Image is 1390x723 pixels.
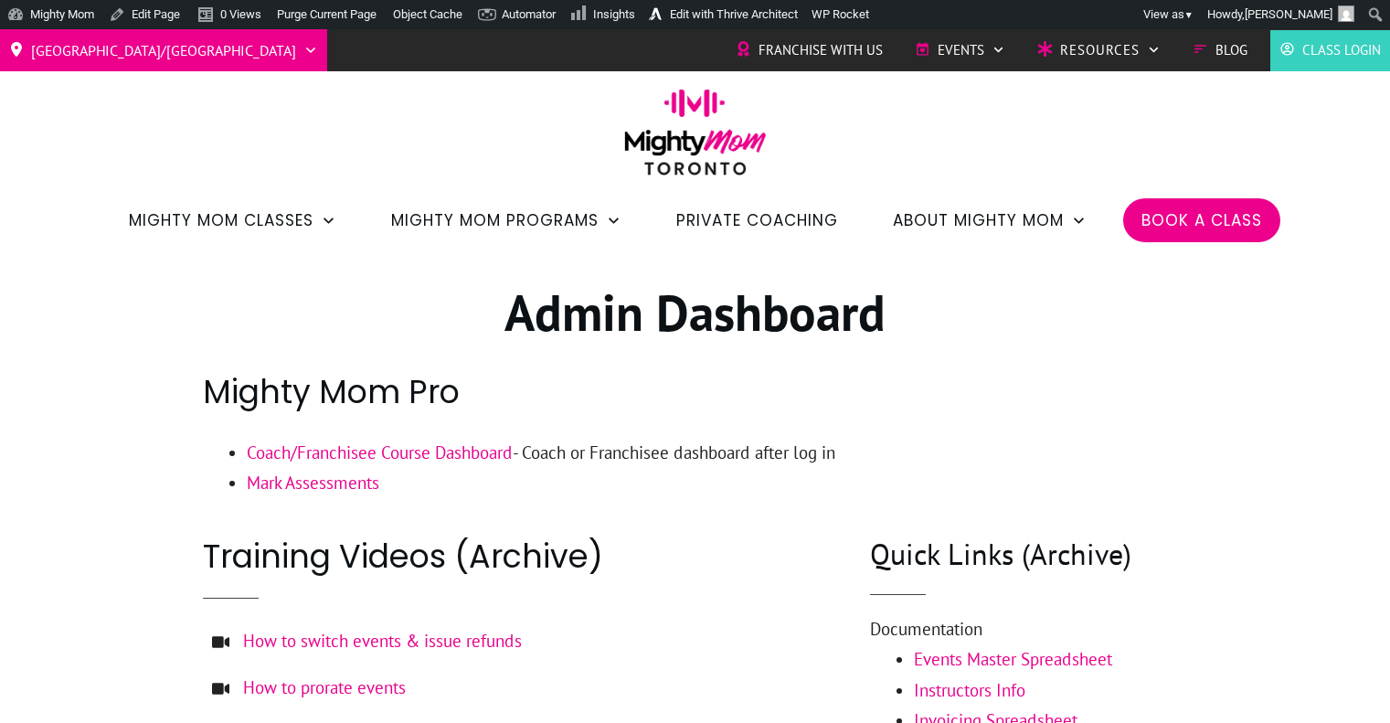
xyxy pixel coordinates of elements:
span: Events [938,37,984,64]
p: Documentation [870,614,1188,644]
h2: Mighty Mom Pro [203,369,1188,436]
span: Franchise with Us [759,37,883,64]
a: Events [915,37,1005,64]
a: Book a Class [1141,205,1262,236]
a: Events Master Spreadsheet [914,648,1112,670]
h1: Admin Dashboard [203,280,1188,367]
span: [GEOGRAPHIC_DATA]/[GEOGRAPHIC_DATA] [31,36,296,65]
span: [PERSON_NAME] [1245,7,1332,21]
span: About Mighty Mom [893,205,1064,236]
h2: Training Videos (Archive) [203,534,854,579]
span: ▼ [1184,9,1194,21]
a: Mighty Mom Classes [129,205,336,236]
a: Franchise with Us [736,37,883,64]
a: [GEOGRAPHIC_DATA]/[GEOGRAPHIC_DATA] [9,36,318,65]
a: Resources [1037,37,1161,64]
a: How to prorate events [243,676,406,698]
a: Mark Assessments [247,472,379,494]
span: Resources [1060,37,1140,64]
a: How to switch events & issue refunds [243,630,522,652]
a: Instructors Info [914,679,1025,701]
li: - Coach or Franchisee dashboard after log in [247,438,1188,468]
h3: Quick Links (Archive) [870,534,1188,575]
a: Coach/Franchisee Course Dashboard [247,441,513,463]
a: About Mighty Mom [893,205,1087,236]
a: Private Coaching [676,205,838,236]
span: Class Login [1302,37,1381,64]
span: Mighty Mom Programs [391,205,599,236]
a: Blog [1193,37,1247,64]
span: Blog [1215,37,1247,64]
span: Mighty Mom Classes [129,205,313,236]
img: mightymom-logo-toronto [615,89,776,188]
a: Class Login [1279,37,1381,64]
a: Mighty Mom Programs [391,205,621,236]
